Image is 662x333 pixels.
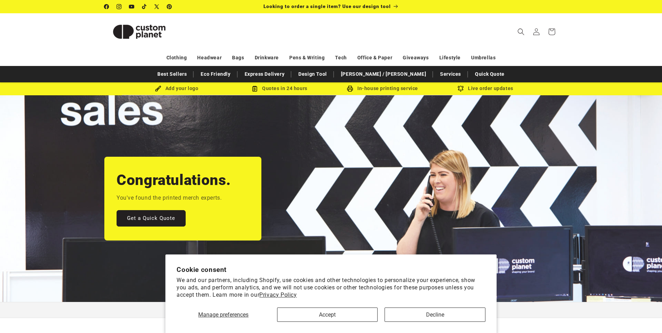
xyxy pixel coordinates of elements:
div: In-house printing service [331,84,434,93]
img: Order updates [458,86,464,92]
a: Drinkware [255,52,279,64]
a: Design Tool [295,68,330,80]
h2: Congratulations. [117,171,231,190]
div: Add your logo [125,84,228,93]
a: Umbrellas [471,52,496,64]
a: Lifestyle [439,52,461,64]
p: You've found the printed merch experts. [117,193,222,203]
a: Quick Quote [471,68,508,80]
a: Giveaways [403,52,429,64]
button: Manage preferences [177,308,270,322]
img: In-house printing [347,86,353,92]
button: Accept [277,308,378,322]
a: Best Sellers [154,68,190,80]
img: Brush Icon [155,86,161,92]
img: Custom Planet [104,16,174,47]
h2: Cookie consent [177,266,485,274]
a: Pens & Writing [289,52,325,64]
img: Order Updates Icon [252,86,258,92]
span: Manage preferences [198,311,248,318]
a: Custom Planet [102,13,177,50]
a: Eco Friendly [197,68,234,80]
a: Office & Paper [357,52,392,64]
span: Looking to order a single item? Use our design tool [263,3,391,9]
a: Clothing [166,52,187,64]
a: Get a Quick Quote [117,210,186,227]
div: Quotes in 24 hours [228,84,331,93]
a: Headwear [197,52,222,64]
summary: Search [513,24,529,39]
a: [PERSON_NAME] / [PERSON_NAME] [337,68,430,80]
a: Express Delivery [241,68,288,80]
div: Live order updates [434,84,537,93]
a: Services [437,68,464,80]
button: Decline [385,308,485,322]
a: Tech [335,52,347,64]
iframe: Chat Widget [627,299,662,333]
a: Privacy Policy [259,291,297,298]
a: Bags [232,52,244,64]
p: We and our partners, including Shopify, use cookies and other technologies to personalize your ex... [177,277,485,298]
